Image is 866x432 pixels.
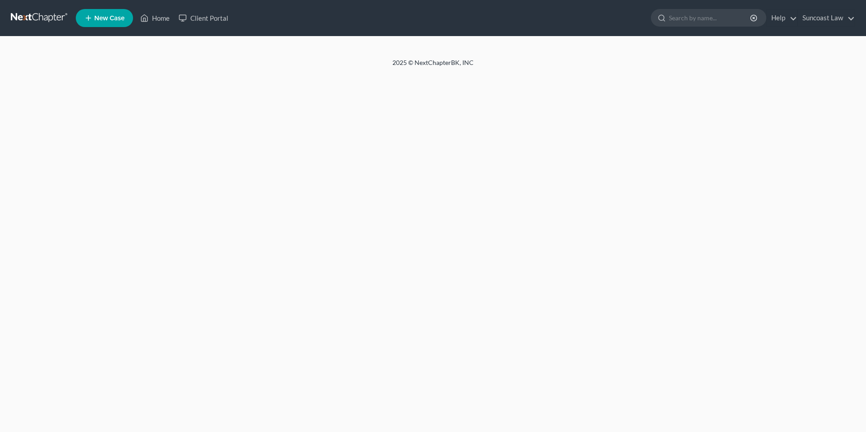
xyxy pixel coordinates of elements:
[767,10,797,26] a: Help
[669,9,751,26] input: Search by name...
[176,58,690,74] div: 2025 © NextChapterBK, INC
[94,15,124,22] span: New Case
[798,10,855,26] a: Suncoast Law
[174,10,233,26] a: Client Portal
[136,10,174,26] a: Home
